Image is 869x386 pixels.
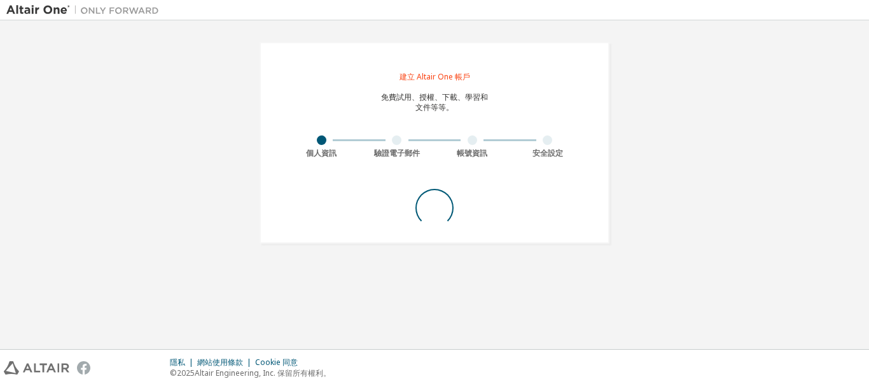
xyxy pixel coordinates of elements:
[197,357,243,368] font: 網站使用條款
[170,368,177,378] font: ©
[77,361,90,375] img: facebook.svg
[4,361,69,375] img: altair_logo.svg
[170,357,185,368] font: 隱私
[177,368,195,378] font: 2025
[400,71,470,82] font: 建立 Altair One 帳戶
[457,148,487,158] font: 帳號資訊
[255,357,298,368] font: Cookie 同意
[532,148,563,158] font: 安全設定
[306,148,337,158] font: 個人資訊
[6,4,165,17] img: 牽牛星一號
[195,368,331,378] font: Altair Engineering, Inc. 保留所有權利。
[381,92,488,102] font: 免費試用、授權、下載、學習和
[374,148,420,158] font: 驗證電子郵件
[415,102,454,113] font: 文件等等。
